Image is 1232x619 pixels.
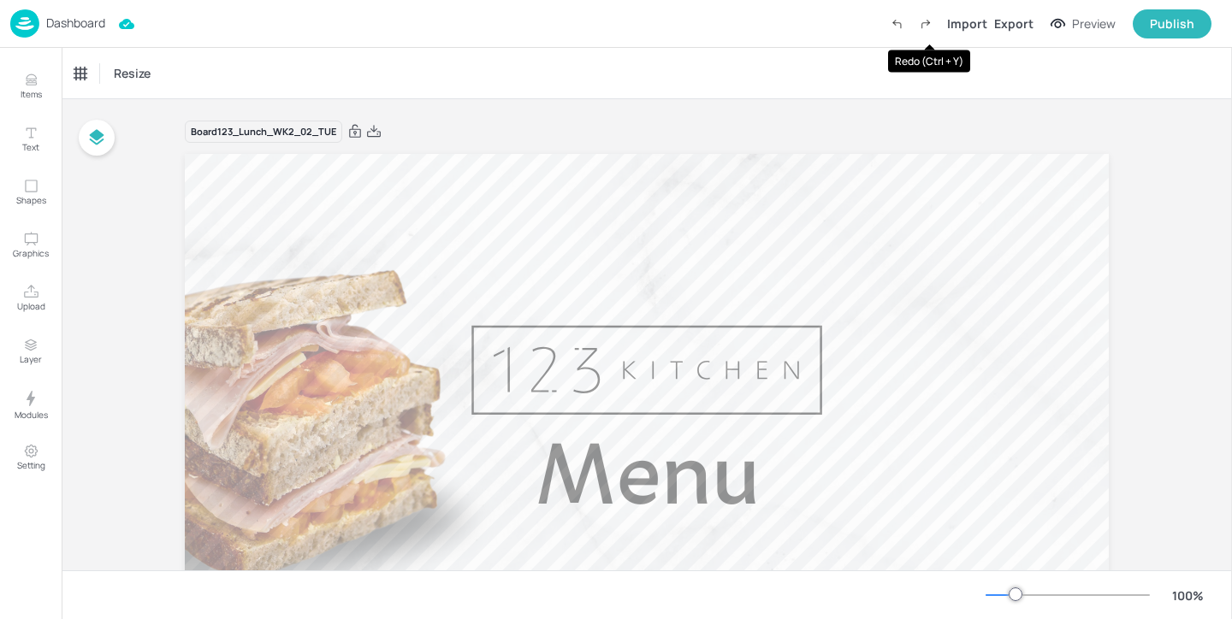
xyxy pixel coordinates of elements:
div: Import [947,15,987,32]
button: Preview [1040,11,1126,37]
div: Redo (Ctrl + Y) [888,50,970,73]
span: Resize [110,64,154,82]
p: Dashboard [46,17,105,29]
div: Publish [1150,15,1194,33]
div: Export [994,15,1034,32]
label: Undo (Ctrl + Z) [882,9,911,38]
div: 100 % [1167,587,1208,604]
button: Publish [1133,9,1211,38]
img: logo-86c26b7e.jpg [10,9,39,38]
div: Preview [1072,15,1116,33]
label: Redo (Ctrl + Y) [911,9,940,38]
div: Board 123_Lunch_WK2_02_TUE [185,121,342,144]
